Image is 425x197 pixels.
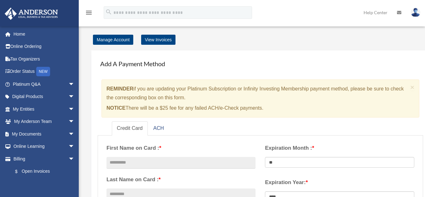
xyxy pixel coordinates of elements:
a: My Entitiesarrow_drop_down [4,103,84,115]
span: × [411,84,415,91]
span: arrow_drop_down [68,90,81,103]
label: Expiration Month : [265,143,414,153]
a: Manage Account [93,35,133,45]
h4: Add A Payment Method [98,57,423,71]
a: My Documentsarrow_drop_down [4,128,84,140]
a: Tax Organizers [4,53,84,65]
span: arrow_drop_down [68,153,81,165]
span: arrow_drop_down [68,128,81,141]
a: View Invoices [141,35,175,45]
img: Anderson Advisors Platinum Portal [3,8,60,20]
strong: NOTICE [106,105,125,111]
span: arrow_drop_down [68,140,81,153]
a: Platinum Q&Aarrow_drop_down [4,78,84,90]
a: My Anderson Teamarrow_drop_down [4,115,84,128]
p: There will be a $25 fee for any failed ACH/e-Check payments. [106,104,408,113]
i: menu [85,9,93,16]
a: ACH [148,121,169,136]
label: First Name on Card : [106,143,256,153]
a: Online Learningarrow_drop_down [4,140,84,153]
div: NEW [36,67,50,76]
a: Digital Productsarrow_drop_down [4,90,84,103]
a: Credit Card [112,121,148,136]
img: User Pic [411,8,420,17]
a: Billingarrow_drop_down [4,153,84,165]
a: Online Ordering [4,40,84,53]
button: Close [411,84,415,90]
label: Last Name on Card : [106,175,256,184]
a: menu [85,11,93,16]
span: arrow_drop_down [68,103,81,116]
i: search [105,9,112,15]
div: if you are updating your Platinum Subscription or Infinity Investing Membership payment method, p... [101,79,419,118]
a: Home [4,28,84,40]
a: Order StatusNEW [4,65,84,78]
span: arrow_drop_down [68,115,81,128]
label: Expiration Year: [265,178,414,187]
strong: REMINDER [106,86,133,91]
span: arrow_drop_down [68,78,81,91]
a: $Open Invoices [9,165,84,178]
span: $ [19,168,22,176]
